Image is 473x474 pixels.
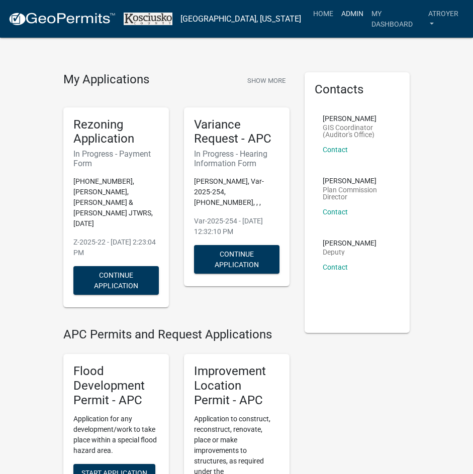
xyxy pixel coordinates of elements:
[337,4,367,23] a: Admin
[73,364,159,407] h5: Flood Development Permit - APC
[194,245,279,274] button: Continue Application
[180,11,301,28] a: [GEOGRAPHIC_DATA], [US_STATE]
[73,117,159,147] h5: Rezoning Application
[124,13,172,26] img: Kosciusko County, Indiana
[73,414,159,456] p: Application for any development/work to take place within a special flood hazard area.
[323,249,376,256] p: Deputy
[73,266,159,295] button: Continue Application
[243,72,290,89] button: Show More
[194,216,279,237] p: Var-2025-254 - [DATE] 12:32:10 PM
[424,4,465,34] a: atroyer
[194,364,279,407] h5: Improvement Location Permit - APC
[63,327,290,342] h4: APC Permits and Request Applications
[315,82,400,97] h5: Contacts
[323,263,348,271] a: Contact
[323,240,376,247] p: [PERSON_NAME]
[323,146,348,154] a: Contact
[73,176,159,229] p: [PHONE_NUMBER], [PERSON_NAME], [PERSON_NAME] & [PERSON_NAME] JTWRS, [DATE]
[323,186,392,200] p: Plan Commission Director
[63,72,149,87] h4: My Applications
[323,177,392,184] p: [PERSON_NAME]
[323,124,392,138] p: GIS Coordinator (Auditor's Office)
[367,4,424,34] a: My Dashboard
[309,4,337,23] a: Home
[73,237,159,258] p: Z-2025-22 - [DATE] 2:23:04 PM
[73,149,159,168] h6: In Progress - Payment Form
[194,149,279,168] h6: In Progress - Hearing Information Form
[194,176,279,208] p: [PERSON_NAME], Var-2025-254, [PHONE_NUMBER], , ,
[323,208,348,216] a: Contact
[323,115,392,122] p: [PERSON_NAME]
[194,117,279,147] h5: Variance Request - APC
